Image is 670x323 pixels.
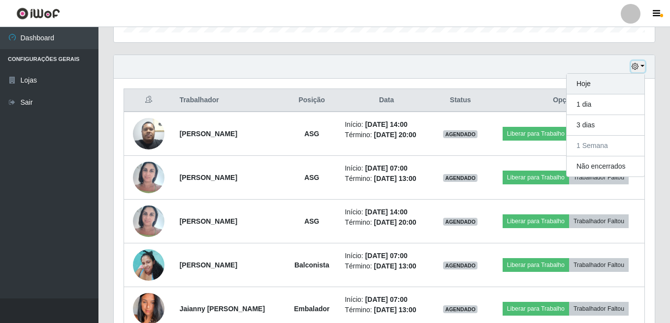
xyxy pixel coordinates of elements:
[133,113,164,154] img: 1755624541538.jpeg
[503,302,569,316] button: Liberar para Trabalho
[365,208,408,216] time: [DATE] 14:00
[374,175,416,182] time: [DATE] 13:00
[345,119,428,130] li: Início:
[180,130,237,138] strong: [PERSON_NAME]
[567,94,644,115] button: 1 dia
[503,171,569,184] button: Liberar para Trabalho
[180,305,265,313] strong: Jaianny [PERSON_NAME]
[180,261,237,269] strong: [PERSON_NAME]
[365,120,408,128] time: [DATE] 14:00
[443,262,478,269] span: AGENDADO
[374,218,416,226] time: [DATE] 20:00
[569,302,629,316] button: Trabalhador Faltou
[133,200,164,242] img: 1705690307767.jpeg
[374,262,416,270] time: [DATE] 13:00
[503,214,569,228] button: Liberar para Trabalho
[304,217,319,225] strong: ASG
[503,127,569,141] button: Liberar para Trabalho
[569,171,629,184] button: Trabalhador Faltou
[294,261,329,269] strong: Balconista
[345,305,428,315] li: Término:
[345,130,428,140] li: Término:
[345,251,428,261] li: Início:
[180,217,237,225] strong: [PERSON_NAME]
[487,89,645,112] th: Opções
[443,305,478,313] span: AGENDADO
[345,261,428,271] li: Término:
[304,174,319,181] strong: ASG
[443,218,478,226] span: AGENDADO
[285,89,339,112] th: Posição
[374,306,416,314] time: [DATE] 13:00
[365,164,408,172] time: [DATE] 07:00
[345,217,428,228] li: Término:
[443,130,478,138] span: AGENDADO
[174,89,285,112] th: Trabalhador
[304,130,319,138] strong: ASG
[567,136,644,156] button: 1 Semana
[569,258,629,272] button: Trabalhador Faltou
[133,156,164,198] img: 1705690307767.jpeg
[567,156,644,176] button: Não encerrados
[345,294,428,305] li: Início:
[294,305,329,313] strong: Embalador
[365,295,408,303] time: [DATE] 07:00
[443,174,478,182] span: AGENDADO
[345,174,428,184] li: Término:
[365,252,408,260] time: [DATE] 07:00
[180,174,237,181] strong: [PERSON_NAME]
[339,89,434,112] th: Data
[345,207,428,217] li: Início:
[345,163,428,174] li: Início:
[434,89,487,112] th: Status
[567,115,644,136] button: 3 dias
[569,214,629,228] button: Trabalhador Faltou
[374,131,416,139] time: [DATE] 20:00
[133,244,164,286] img: 1737237612855.jpeg
[503,258,569,272] button: Liberar para Trabalho
[16,7,60,20] img: CoreUI Logo
[567,74,644,94] button: Hoje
